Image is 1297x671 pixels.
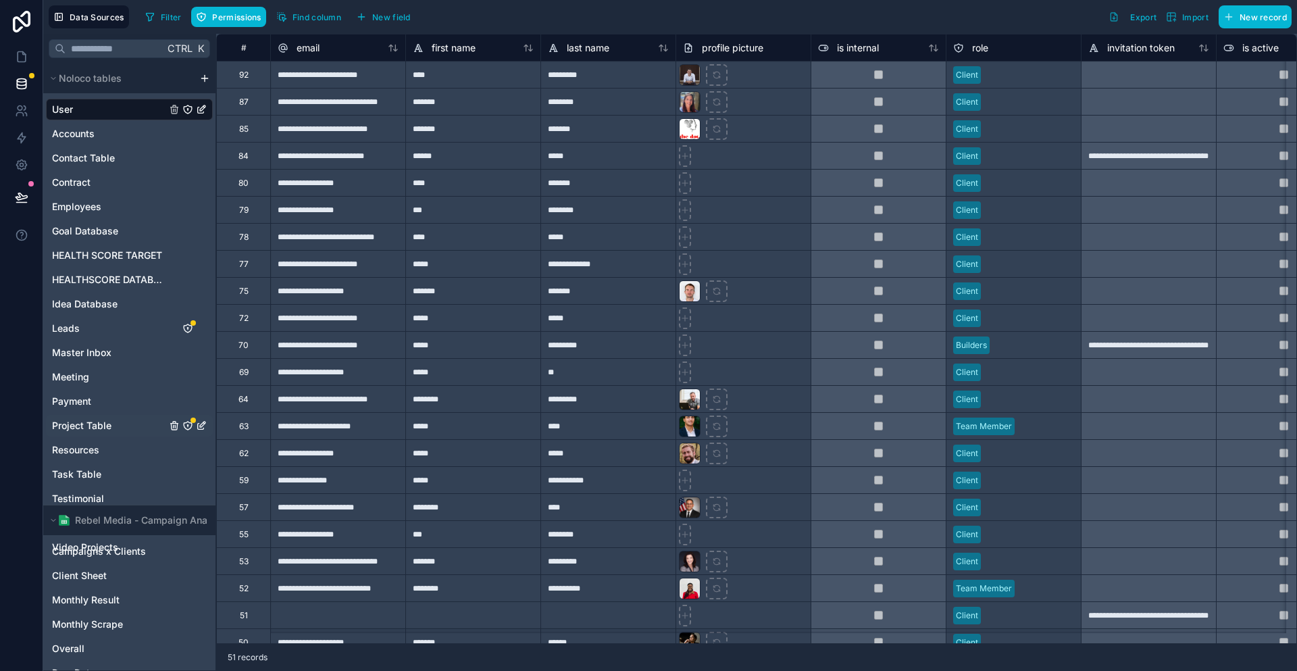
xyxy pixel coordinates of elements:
div: 63 [239,421,249,432]
button: New field [351,7,415,27]
div: Client [956,150,978,162]
div: Client [956,231,978,243]
div: 84 [238,151,249,161]
a: New record [1213,5,1292,28]
div: 79 [239,205,249,216]
span: invitation token [1107,41,1175,55]
span: Find column [293,12,341,22]
div: Team Member [956,420,1012,432]
div: Client [956,177,978,189]
div: 53 [239,556,249,567]
span: email [297,41,320,55]
div: 69 [239,367,249,378]
div: 51 [240,610,248,621]
span: Data Sources [70,12,124,22]
div: Client [956,204,978,216]
div: 55 [239,529,249,540]
div: 52 [239,583,249,594]
span: profile picture [702,41,763,55]
div: 75 [239,286,249,297]
div: Client [956,69,978,81]
div: Team Member [956,582,1012,595]
div: 59 [239,475,249,486]
div: Client [956,474,978,487]
div: 72 [239,313,249,324]
div: Client [956,501,978,514]
div: 62 [239,448,249,459]
div: 64 [238,394,249,405]
div: Client [956,637,978,649]
div: Client [956,96,978,108]
div: Client [956,528,978,541]
div: 57 [239,502,249,513]
a: Permissions [191,7,271,27]
div: Client [956,312,978,324]
button: Permissions [191,7,265,27]
div: 50 [238,637,249,648]
span: 51 records [228,652,268,663]
button: Import [1161,5,1213,28]
button: Data Sources [49,5,129,28]
div: Client [956,447,978,459]
span: Filter [161,12,182,22]
span: K [196,44,205,53]
span: is internal [837,41,879,55]
div: # [227,43,260,53]
span: New record [1240,12,1287,22]
span: New field [372,12,411,22]
button: Filter [140,7,186,27]
span: Permissions [212,12,261,22]
div: Client [956,393,978,405]
div: 78 [239,232,249,243]
button: New record [1219,5,1292,28]
span: first name [432,41,476,55]
div: 77 [239,259,249,270]
div: 70 [238,340,249,351]
div: 87 [239,97,249,107]
div: Client [956,555,978,568]
span: Ctrl [166,40,194,57]
span: role [972,41,988,55]
div: 80 [238,178,249,189]
div: Client [956,258,978,270]
span: Import [1182,12,1209,22]
button: Find column [272,7,346,27]
span: is active [1242,41,1279,55]
span: Export [1130,12,1156,22]
div: 92 [239,70,249,80]
div: Client [956,123,978,135]
button: Export [1104,5,1161,28]
div: 85 [239,124,249,134]
div: Client [956,285,978,297]
div: Builders [956,339,987,351]
div: Client [956,366,978,378]
div: Client [956,610,978,622]
span: last name [567,41,609,55]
